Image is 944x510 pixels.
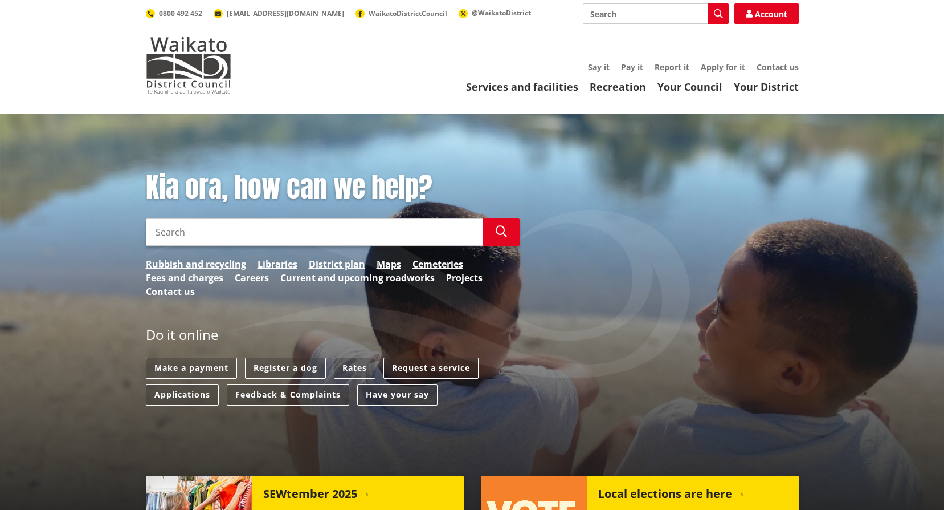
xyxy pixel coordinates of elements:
[146,9,202,18] a: 0800 492 452
[757,62,799,72] a: Contact us
[146,285,195,298] a: Contact us
[146,257,246,271] a: Rubbish and recycling
[146,358,237,379] a: Make a payment
[377,257,401,271] a: Maps
[258,257,297,271] a: Libraries
[146,327,218,347] h2: Do it online
[334,358,375,379] a: Rates
[734,3,799,24] a: Account
[263,487,371,504] h2: SEWtember 2025
[383,358,479,379] a: Request a service
[146,37,231,94] img: Waikato District Council - Te Kaunihera aa Takiwaa o Waikato
[146,171,520,204] h1: Kia ora, how can we help?
[598,487,746,504] h2: Local elections are here
[657,80,722,94] a: Your Council
[588,62,610,72] a: Say it
[227,384,349,406] a: Feedback & Complaints
[214,9,344,18] a: [EMAIL_ADDRESS][DOMAIN_NAME]
[472,8,531,18] span: @WaikatoDistrict
[446,271,483,285] a: Projects
[146,271,223,285] a: Fees and charges
[621,62,643,72] a: Pay it
[701,62,745,72] a: Apply for it
[357,384,438,406] a: Have your say
[655,62,689,72] a: Report it
[227,9,344,18] span: [EMAIL_ADDRESS][DOMAIN_NAME]
[245,358,326,379] a: Register a dog
[412,257,463,271] a: Cemeteries
[355,9,447,18] a: WaikatoDistrictCouncil
[280,271,435,285] a: Current and upcoming roadworks
[590,80,646,94] a: Recreation
[734,80,799,94] a: Your District
[369,9,447,18] span: WaikatoDistrictCouncil
[459,8,531,18] a: @WaikatoDistrict
[235,271,269,285] a: Careers
[466,80,578,94] a: Services and facilities
[146,218,483,246] input: Search input
[583,3,729,24] input: Search input
[146,384,219,406] a: Applications
[309,257,365,271] a: District plan
[159,9,202,18] span: 0800 492 452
